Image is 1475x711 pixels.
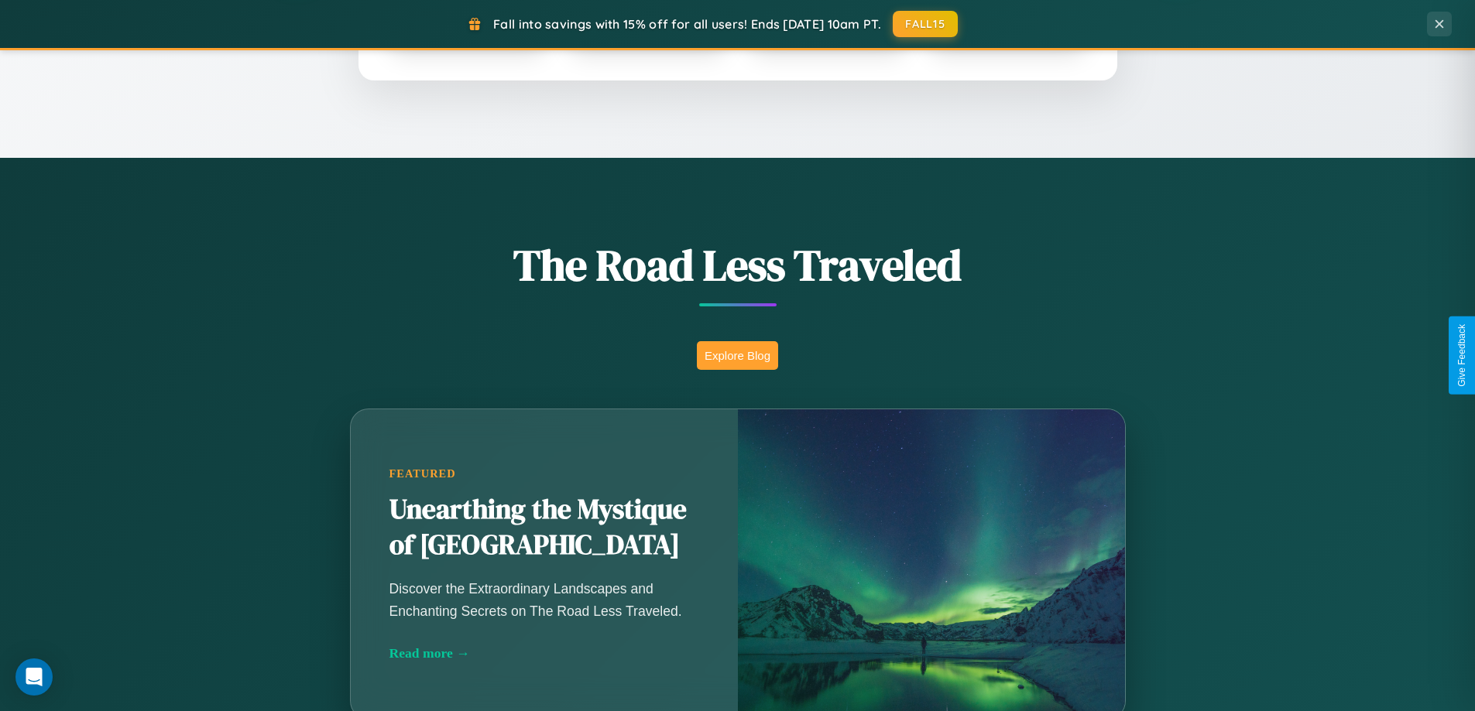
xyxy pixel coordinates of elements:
div: Give Feedback [1456,324,1467,387]
span: Fall into savings with 15% off for all users! Ends [DATE] 10am PT. [493,16,881,32]
button: Explore Blog [697,341,778,370]
p: Discover the Extraordinary Landscapes and Enchanting Secrets on The Road Less Traveled. [389,578,699,621]
h1: The Road Less Traveled [273,235,1202,295]
button: FALL15 [893,11,958,37]
div: Featured [389,467,699,480]
div: Open Intercom Messenger [15,658,53,696]
h2: Unearthing the Mystique of [GEOGRAPHIC_DATA] [389,492,699,563]
div: Read more → [389,645,699,661]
